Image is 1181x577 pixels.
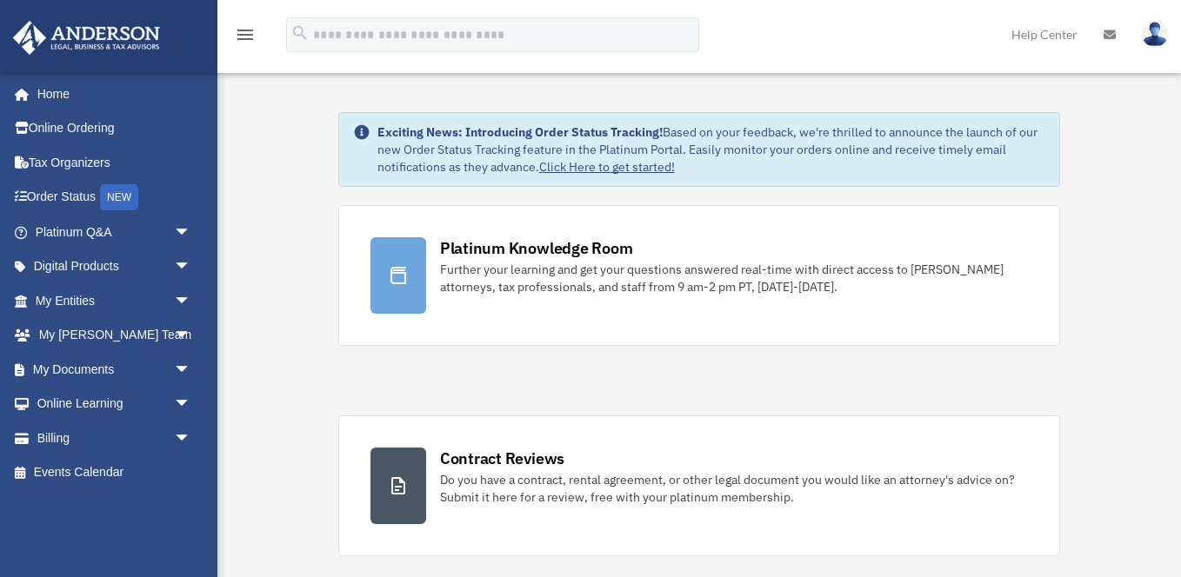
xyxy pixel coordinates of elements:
a: My Documentsarrow_drop_down [12,352,217,387]
a: Order StatusNEW [12,180,217,216]
a: Platinum Q&Aarrow_drop_down [12,215,217,249]
a: Contract Reviews Do you have a contract, rental agreement, or other legal document you would like... [338,415,1060,556]
a: My [PERSON_NAME] Teamarrow_drop_down [12,318,217,353]
a: menu [235,30,256,45]
strong: Exciting News: Introducing Order Status Tracking! [377,124,663,140]
span: arrow_drop_down [174,249,209,285]
a: Digital Productsarrow_drop_down [12,249,217,284]
div: Platinum Knowledge Room [440,237,633,259]
a: Online Ordering [12,111,217,146]
a: My Entitiesarrow_drop_down [12,283,217,318]
span: arrow_drop_down [174,421,209,456]
a: Platinum Knowledge Room Further your learning and get your questions answered real-time with dire... [338,205,1060,346]
a: Events Calendar [12,455,217,490]
div: Based on your feedback, we're thrilled to announce the launch of our new Order Status Tracking fe... [377,123,1045,176]
div: Further your learning and get your questions answered real-time with direct access to [PERSON_NAM... [440,261,1028,295]
span: arrow_drop_down [174,387,209,422]
span: arrow_drop_down [174,283,209,319]
div: Do you have a contract, rental agreement, or other legal document you would like an attorney's ad... [440,471,1028,506]
i: menu [235,24,256,45]
i: search [290,23,310,43]
div: Contract Reviews [440,448,564,469]
a: Tax Organizers [12,145,217,180]
span: arrow_drop_down [174,318,209,354]
a: Online Learningarrow_drop_down [12,387,217,421]
a: Home [12,76,209,111]
span: arrow_drop_down [174,215,209,250]
img: Anderson Advisors Platinum Portal [8,21,165,55]
a: Click Here to get started! [539,159,675,175]
a: Billingarrow_drop_down [12,421,217,455]
img: User Pic [1142,22,1168,47]
span: arrow_drop_down [174,352,209,388]
div: NEW [100,184,138,210]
